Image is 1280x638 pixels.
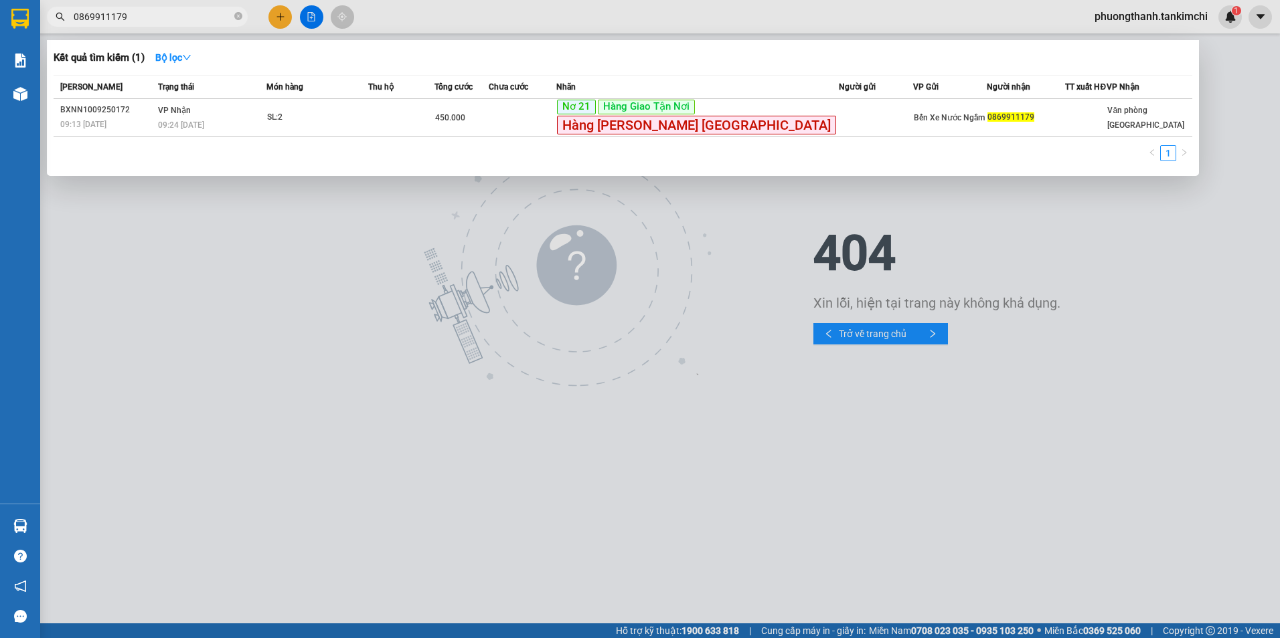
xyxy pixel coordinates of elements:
span: question-circle [14,550,27,562]
h3: Kết quả tìm kiếm ( 1 ) [54,51,145,65]
span: 0869911179 [987,112,1034,122]
span: Người nhận [987,82,1030,92]
li: Previous Page [1144,145,1160,161]
span: Trạng thái [158,82,194,92]
span: Hàng Giao Tận Nơi [598,100,695,114]
span: Bến Xe Nước Ngầm [914,113,985,122]
span: notification [14,580,27,593]
span: message [14,610,27,623]
span: close-circle [234,11,242,23]
button: right [1176,145,1192,161]
span: 09:13 [DATE] [60,120,106,129]
span: VP Nhận [158,106,191,115]
img: warehouse-icon [13,87,27,101]
span: TT xuất HĐ [1065,82,1106,92]
li: 1 [1160,145,1176,161]
div: SL: 2 [267,110,368,125]
span: [PERSON_NAME] [60,82,123,92]
a: 1 [1161,146,1176,161]
span: Nơ 21 [557,100,596,114]
div: BXNN1009250172 [60,103,154,117]
li: Next Page [1176,145,1192,161]
input: Tìm tên, số ĐT hoặc mã đơn [74,9,232,24]
span: Người gửi [839,82,876,92]
span: Chưa cước [489,82,528,92]
span: right [1180,148,1188,156]
button: left [1144,145,1160,161]
img: solution-icon [13,54,27,68]
span: 09:24 [DATE] [158,120,204,130]
img: logo-vxr [11,9,29,29]
button: Bộ lọcdown [145,47,202,68]
strong: Bộ lọc [155,52,191,63]
span: Nhãn [556,82,576,92]
span: Văn phòng [GEOGRAPHIC_DATA] [1107,106,1184,130]
span: Tổng cước [434,82,473,92]
span: close-circle [234,12,242,20]
img: warehouse-icon [13,519,27,533]
span: left [1148,148,1156,156]
span: VP Nhận [1107,82,1139,92]
span: Thu hộ [368,82,394,92]
span: search [56,12,65,21]
span: Món hàng [266,82,303,92]
span: down [182,53,191,62]
span: 450.000 [435,113,465,122]
span: Hàng [PERSON_NAME] [GEOGRAPHIC_DATA] [557,116,836,134]
span: VP Gửi [913,82,939,92]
